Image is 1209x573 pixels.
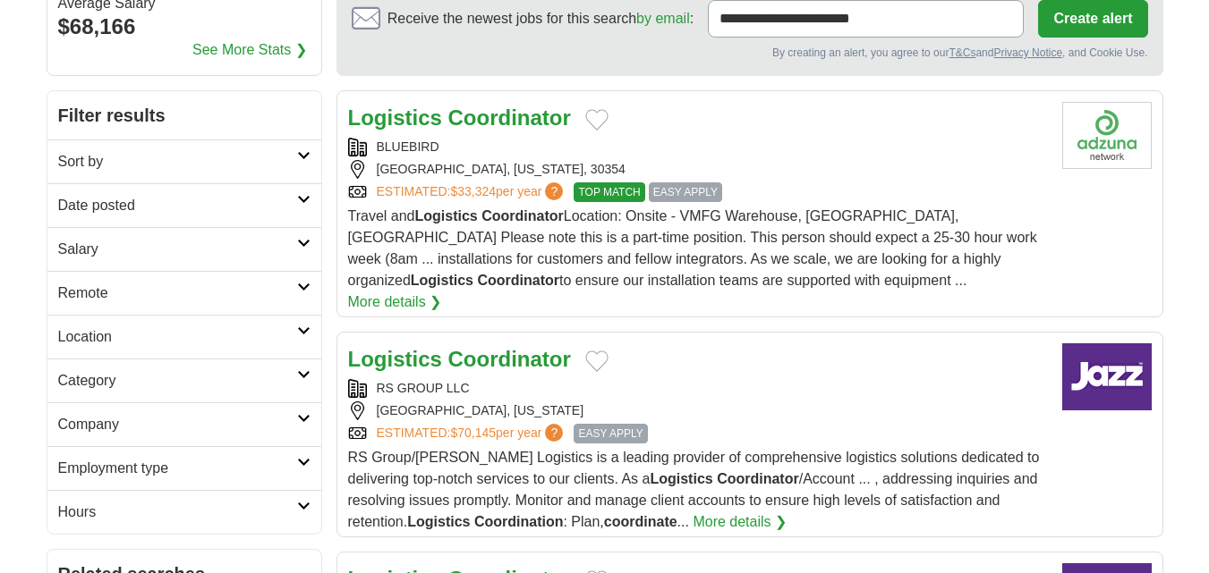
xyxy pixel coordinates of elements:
h2: Date posted [58,195,297,216]
h2: Salary [58,239,297,260]
button: Add to favorite jobs [585,109,609,131]
a: Hours [47,490,321,534]
h2: Hours [58,501,297,523]
span: Receive the newest jobs for this search : [387,8,694,29]
span: Travel and Location: Onsite - VMFG Warehouse, [GEOGRAPHIC_DATA], [GEOGRAPHIC_DATA] Please note th... [348,208,1037,288]
img: Company logo [1062,343,1152,410]
a: T&Cs [949,46,975,59]
div: By creating an alert, you agree to our and , and Cookie Use. [352,45,1148,61]
h2: Remote [58,282,297,304]
span: ? [545,182,563,200]
strong: Coordinator [448,347,571,371]
span: TOP MATCH [574,182,644,202]
a: Location [47,315,321,358]
strong: Logistics [411,273,473,288]
a: ESTIMATED:$70,145per year? [377,424,567,443]
h2: Filter results [47,91,321,139]
a: Employment type [47,446,321,490]
a: by email [636,11,690,26]
a: See More Stats ❯ [192,39,307,61]
h2: Category [58,370,297,392]
div: BLUEBIRD [348,138,1048,156]
a: More details ❯ [348,291,442,313]
a: Remote [47,271,321,315]
strong: Coordinator [481,208,564,223]
a: Category [47,358,321,402]
h2: Sort by [58,151,297,173]
a: Sort by [47,139,321,183]
strong: Logistics [407,514,470,529]
strong: Coordination [474,514,564,529]
a: Salary [47,227,321,271]
strong: Logistics [348,347,442,371]
strong: Coordinator [477,273,559,288]
span: ? [545,424,563,442]
div: $68,166 [58,11,311,43]
span: EASY APPLY [649,182,722,202]
button: Add to favorite jobs [585,350,609,372]
strong: coordinate [604,514,677,529]
h2: Employment type [58,458,297,479]
span: EASY APPLY [574,424,647,443]
strong: Coordinator [717,471,799,486]
strong: Logistics [415,208,478,223]
h2: Company [58,414,297,435]
strong: Coordinator [448,105,571,130]
a: ESTIMATED:$33,324per year? [377,182,567,202]
a: Logistics Coordinator [348,347,571,371]
a: Privacy Notice [993,46,1062,59]
a: Logistics Coordinator [348,105,571,130]
a: Date posted [47,183,321,227]
h2: Location [58,326,297,348]
div: RS GROUP LLC [348,379,1048,398]
a: More details ❯ [693,511,787,533]
strong: Logistics [348,105,442,130]
div: [GEOGRAPHIC_DATA], [US_STATE] [348,401,1048,420]
span: $70,145 [450,426,496,440]
img: Company logo [1062,102,1152,169]
strong: Logistics [650,471,712,486]
span: RS Group/[PERSON_NAME] Logistics is a leading provider of comprehensive logistics solutions dedic... [348,450,1040,529]
div: [GEOGRAPHIC_DATA], [US_STATE], 30354 [348,160,1048,179]
span: $33,324 [450,184,496,198]
a: Company [47,402,321,446]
